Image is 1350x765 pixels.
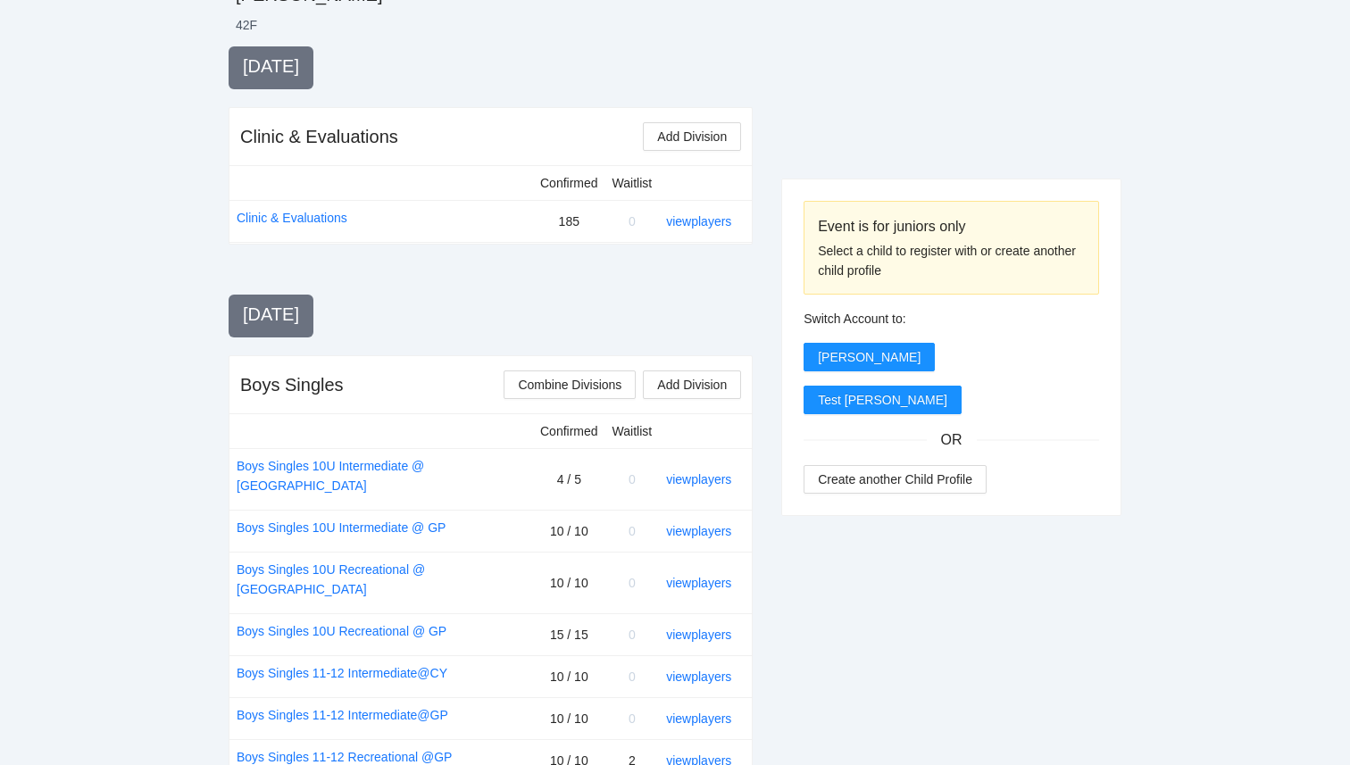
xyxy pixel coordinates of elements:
[818,347,921,367] span: [PERSON_NAME]
[818,470,972,489] span: Create another Child Profile
[629,576,636,590] span: 0
[240,372,344,397] div: Boys Singles
[237,456,526,495] a: Boys Singles 10U Intermediate @ [GEOGRAPHIC_DATA]
[612,421,653,441] div: Waitlist
[240,124,398,149] div: Clinic & Evaluations
[533,697,605,739] td: 10 / 10
[666,628,731,642] a: view players
[629,628,636,642] span: 0
[237,621,446,641] a: Boys Singles 10U Recreational @ GP
[804,465,987,494] button: Create another Child Profile
[533,200,605,242] td: 185
[518,375,621,395] span: Combine Divisions
[504,370,636,399] button: Combine Divisions
[629,524,636,538] span: 0
[237,208,347,228] a: Clinic & Evaluations
[237,705,448,725] a: Boys Singles 11-12 Intermediate@GP
[236,16,257,34] li: 42 F
[804,343,935,371] button: [PERSON_NAME]
[818,390,947,410] span: Test [PERSON_NAME]
[629,472,636,486] span: 0
[666,524,731,538] a: view players
[243,304,299,324] span: [DATE]
[237,663,447,683] a: Boys Singles 11-12 Intermediate@CY
[540,421,598,441] div: Confirmed
[804,309,1099,328] div: Switch Account to:
[540,173,598,193] div: Confirmed
[237,560,526,599] a: Boys Singles 10U Recreational @ [GEOGRAPHIC_DATA]
[643,122,741,151] button: Add Division
[629,711,636,726] span: 0
[629,669,636,684] span: 0
[818,241,1085,280] div: Select a child to register with or create another child profile
[804,386,962,414] button: Test [PERSON_NAME]
[237,518,446,537] a: Boys Singles 10U Intermediate @ GP
[612,173,653,193] div: Waitlist
[533,552,605,613] td: 10 / 10
[533,655,605,697] td: 10 / 10
[927,428,977,451] span: OR
[657,375,727,395] span: Add Division
[666,576,731,590] a: view players
[666,472,731,486] a: view players
[666,669,731,684] a: view players
[818,215,1085,237] div: Event is for juniors only
[643,370,741,399] button: Add Division
[533,448,605,510] td: 4 / 5
[533,613,605,655] td: 15 / 15
[533,510,605,552] td: 10 / 10
[629,214,636,229] span: 0
[243,56,299,76] span: [DATE]
[666,711,731,726] a: view players
[666,214,731,229] a: view players
[657,127,727,146] span: Add Division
